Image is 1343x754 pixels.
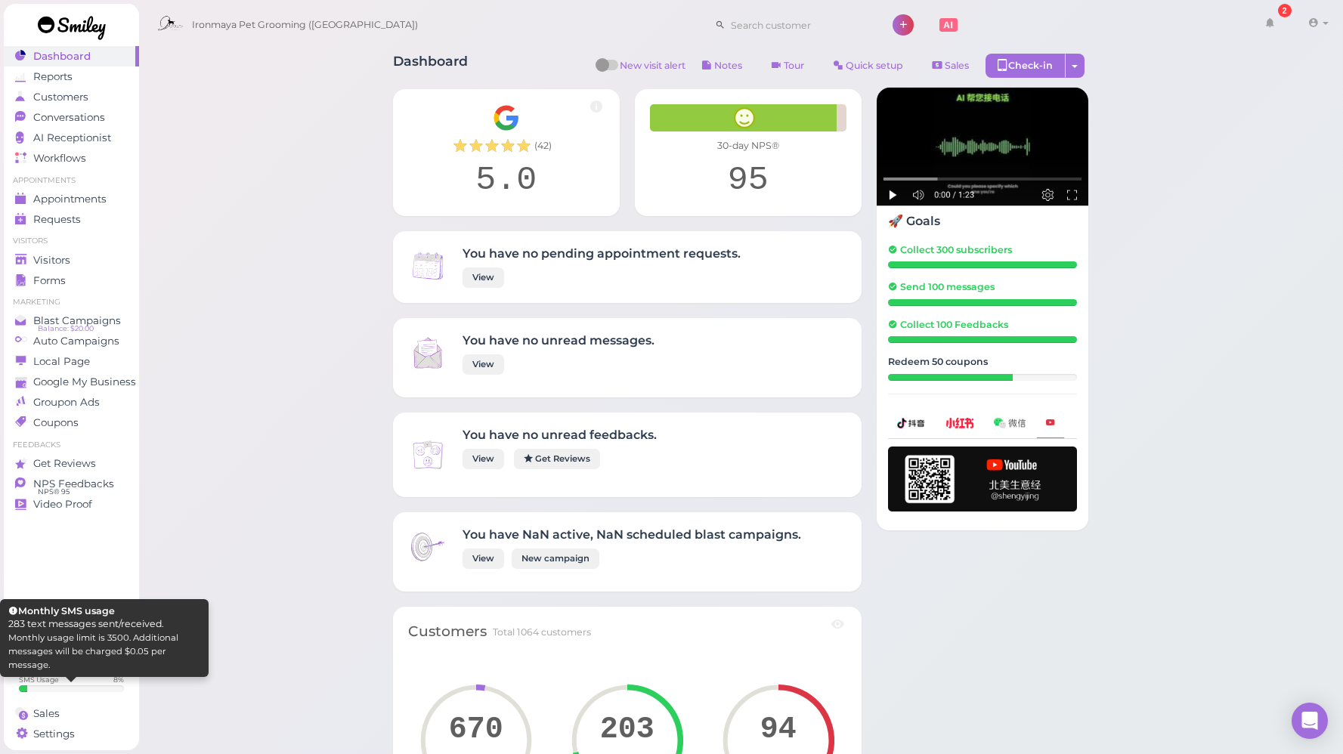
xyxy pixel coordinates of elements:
[4,494,139,515] a: Video Proof
[33,707,60,720] span: Sales
[4,440,139,450] li: Feedbacks
[4,372,139,392] a: Google My Business
[493,104,520,131] img: Google__G__Logo-edd0e34f60d7ca4a2f4ece79cff21ae3.svg
[534,139,552,153] span: ( 42 )
[408,333,447,372] img: Inbox
[4,351,139,372] a: Local Page
[33,335,119,348] span: Auto Campaigns
[33,193,107,205] span: Appointments
[33,457,96,470] span: Get Reviews
[408,622,487,642] div: Customers
[33,728,75,740] span: Settings
[463,354,504,375] a: View
[945,418,974,428] img: xhs-786d23addd57f6a2be217d5a65f4ab6b.png
[4,128,139,148] a: AI Receptionist
[4,724,139,744] a: Settings
[33,274,66,287] span: Forms
[759,54,817,78] a: Tour
[4,250,139,270] a: Visitors
[888,244,1077,255] h5: Collect 300 subscribers
[33,416,79,429] span: Coupons
[33,396,100,409] span: Groupon Ads
[514,449,600,469] a: Get Reviews
[408,246,447,286] img: Inbox
[4,107,139,128] a: Conversations
[463,246,741,261] h4: You have no pending appointment requests.
[19,675,59,684] div: SMS Usage
[4,311,139,331] a: Blast Campaigns Balance: $20.00
[463,333,654,348] h4: You have no unread messages.
[33,498,92,511] span: Video Proof
[463,449,504,469] a: View
[4,703,139,724] a: Sales
[463,267,504,288] a: View
[888,214,1077,228] h4: 🚀 Goals
[493,626,591,639] div: Total 1064 customers
[4,87,139,107] a: Customers
[4,175,139,186] li: Appointments
[463,428,657,442] h4: You have no unread feedbacks.
[463,549,504,569] a: View
[33,50,91,63] span: Dashboard
[38,486,70,498] span: NPS® 95
[4,46,139,66] a: Dashboard
[994,418,1026,428] img: wechat-a99521bb4f7854bbf8f190d1356e2cdb.png
[4,270,139,291] a: Forms
[726,13,872,37] input: Search customer
[888,447,1077,511] img: youtube-h-92280983ece59b2848f85fc261e8ffad.png
[4,392,139,413] a: Groupon Ads
[408,160,605,201] div: 5.0
[33,477,114,490] span: NPS Feedbacks
[33,213,81,226] span: Requests
[888,374,1013,381] div: 33
[33,70,73,83] span: Reports
[689,54,755,78] button: Notes
[4,474,139,494] a: NPS Feedbacks NPS® 95
[1,600,208,676] div: 283 text messages sent/received.
[620,59,685,82] span: New visit alert
[33,131,111,144] span: AI Receptionist
[821,54,916,78] a: Quick setup
[393,54,468,82] h1: Dashboard
[512,549,599,569] a: New campaign
[650,139,846,153] div: 30-day NPS®
[408,527,447,567] img: Inbox
[986,54,1066,78] div: Check-in
[4,453,139,474] a: Get Reviews
[113,675,124,684] div: 8 %
[38,323,94,335] span: Balance: $20.00
[920,54,982,78] a: Sales
[408,435,447,474] img: Inbox
[4,148,139,168] a: Workflows
[8,605,115,616] b: Monthly SMS usage
[33,111,105,124] span: Conversations
[33,375,136,388] span: Google My Business
[33,152,86,165] span: Workflows
[897,418,926,428] img: douyin-2727e60b7b0d5d1bbe969c21619e8014.png
[4,413,139,433] a: Coupons
[888,319,1077,330] h5: Collect 100 Feedbacks
[4,236,139,246] li: Visitors
[192,4,418,46] span: Ironmaya Pet Grooming ([GEOGRAPHIC_DATA])
[888,356,1077,367] h5: Redeem 50 coupons
[4,331,139,351] a: Auto Campaigns
[4,297,139,307] li: Marketing
[888,281,1077,292] h5: Send 100 messages
[4,209,139,230] a: Requests
[33,254,70,267] span: Visitors
[33,91,88,104] span: Customers
[877,88,1088,206] img: AI receptionist
[1278,4,1292,17] div: 2
[33,314,121,327] span: Blast Campaigns
[33,355,90,368] span: Local Page
[1292,703,1328,739] div: Open Intercom Messenger
[8,632,178,670] small: Monthly usage limit is 3500. Additional messages will be charged $0.05 per message.
[945,60,969,71] span: Sales
[463,527,801,542] h4: You have NaN active, NaN scheduled blast campaigns.
[4,66,139,87] a: Reports
[650,160,846,201] div: 95
[4,189,139,209] a: Appointments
